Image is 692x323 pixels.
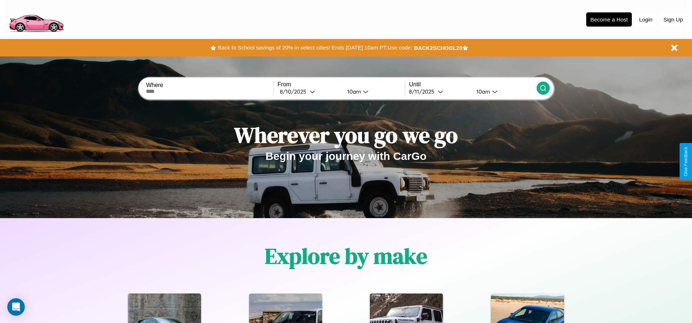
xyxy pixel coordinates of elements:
[341,88,405,95] button: 10am
[7,298,25,316] div: Open Intercom Messenger
[265,241,427,271] h1: Explore by make
[216,43,414,53] button: Back to School savings of 20% in select cities! Ends [DATE] 10am PT.Use code:
[586,12,632,27] button: Become a Host
[660,13,687,26] button: Sign Up
[409,88,438,95] div: 8 / 11 / 2025
[409,81,536,88] label: Until
[635,13,656,26] button: Login
[278,88,341,95] button: 8/10/2025
[344,88,363,95] div: 10am
[414,45,463,51] b: BACK2SCHOOL20
[473,88,492,95] div: 10am
[278,81,405,88] label: From
[683,147,688,176] div: Give Feedback
[146,82,273,88] label: Where
[280,88,310,95] div: 8 / 10 / 2025
[5,4,67,34] img: logo
[471,88,537,95] button: 10am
